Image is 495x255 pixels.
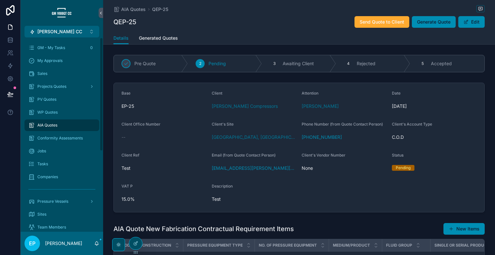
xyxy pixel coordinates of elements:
a: [GEOGRAPHIC_DATA], [GEOGRAPHIC_DATA] [212,134,297,140]
span: AIA Quotes [37,123,57,128]
span: Rejected [357,60,375,67]
h1: AIA Quote New Fabrication Contractual Requirement Items [113,224,294,233]
a: QEP-25 [152,6,168,13]
a: PV Quotes [24,94,99,105]
span: Medium/Product [333,243,370,248]
a: Team Members [24,221,99,233]
span: Team Members [37,225,66,230]
span: Tasks [37,161,48,167]
button: Send Quote to Client [354,16,409,28]
span: Pressure Vessels [37,199,68,204]
span: AIA Quotes [121,6,146,13]
a: Sales [24,68,99,79]
span: 3 [273,61,276,66]
span: Generate Quote [417,19,451,25]
span: EP-25 [121,103,207,109]
p: [PERSON_NAME] [45,240,82,247]
span: Sales [37,71,47,76]
span: Client [212,91,222,96]
button: Select Button [24,26,99,37]
span: Details [113,35,129,41]
span: Pressure Equipment Type [187,243,243,248]
span: Sites [37,212,46,217]
span: VAT P [121,184,133,189]
span: Client Office Number [121,122,160,127]
span: Client Ref [121,153,140,158]
span: PV Quotes [37,97,56,102]
a: Conformity Assessments [24,132,99,144]
span: -- [121,134,125,140]
div: 0 [88,44,95,52]
img: App logo [52,8,72,18]
span: GM - My Tasks [37,45,65,50]
a: AIA Quotes [113,6,146,13]
span: Generated Quotes [139,35,178,41]
span: Base [121,91,131,96]
span: WP Quotes [37,110,58,115]
span: Date [392,91,401,96]
span: Client's Vendor Number [302,153,345,158]
span: Attention [302,91,318,96]
span: Description [212,184,233,189]
a: [PERSON_NAME] Compressors [212,103,278,109]
span: Companies [37,174,58,179]
span: Code of Construction [121,243,171,248]
a: [PERSON_NAME] [302,103,339,109]
span: Client's Site [212,122,234,127]
span: None [302,165,387,171]
a: Pressure Vessels [24,196,99,207]
span: Projects Quotes [37,84,66,89]
span: 5 [422,61,424,66]
span: C.O.D [392,134,477,140]
span: 4 [347,61,350,66]
span: Client's Account Type [392,122,432,127]
a: Details [113,32,129,45]
button: New Items [443,223,485,235]
a: Tasks [24,158,99,170]
span: Pre Quote [134,60,156,67]
a: WP Quotes [24,107,99,118]
button: Edit [458,16,485,28]
span: [PERSON_NAME] CC [37,28,82,35]
span: Jobs [37,148,46,154]
span: Awaiting Client [283,60,314,67]
span: 15.0% [121,196,207,202]
a: Sites [24,209,99,220]
span: Conformity Assessments [37,136,83,141]
span: No. of Pressure Equipment [259,243,317,248]
span: Send Quote to Client [360,19,404,25]
a: Projects Quotes [24,81,99,92]
span: EP [29,240,35,247]
a: Generated Quotes [139,32,178,45]
a: GM - My Tasks0 [24,42,99,54]
span: Phone Number (from Quote Contact Person) [302,122,383,127]
span: 2 [199,61,201,66]
div: Pending [396,165,411,171]
a: AIA Quotes [24,119,99,131]
a: Jobs [24,145,99,157]
a: My Approvals [24,55,99,66]
a: Companies [24,171,99,183]
span: Fluid Group [386,243,412,248]
span: Status [392,153,403,158]
span: Test [212,196,477,202]
span: My Approvals [37,58,63,63]
span: [DATE] [392,103,477,109]
span: Pending [209,60,226,67]
a: [EMAIL_ADDRESS][PERSON_NAME][DOMAIN_NAME] [212,165,297,171]
span: Test [121,165,207,171]
button: Generate Quote [412,16,456,28]
h1: QEP-25 [113,17,136,26]
div: scrollable content [21,37,103,232]
span: Email (from Quote Contact Person) [212,153,276,158]
span: Accepted [431,60,452,67]
a: [PHONE_NUMBER] [302,134,342,140]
